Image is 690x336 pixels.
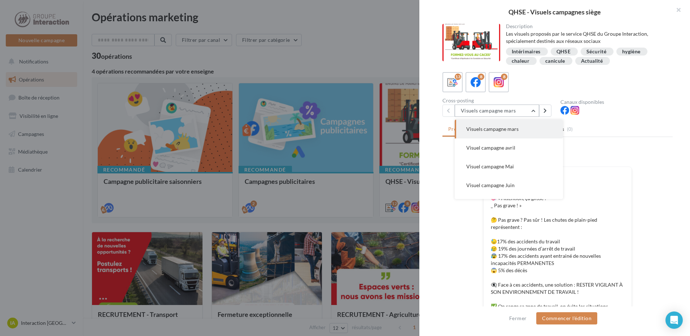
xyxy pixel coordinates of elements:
div: canicule [545,58,565,64]
button: Visuel campagne Mai [455,157,563,176]
div: Intérimaires [512,49,541,54]
div: Description [506,24,667,29]
button: Visuels campagne mars [455,105,539,117]
div: Actualité [581,58,603,64]
div: 8 [501,74,507,80]
button: Fermer [506,314,529,323]
button: Visuel campagne Juin [455,176,563,195]
div: Les visuels proposés par le service QHSE du Groupe Interaction, spécialement destinés aux réseaux... [506,30,667,45]
span: Visuel campagne Juin [466,182,515,188]
span: Visuels campagne mars [466,126,519,132]
div: QHSE [556,49,571,54]
div: hygiène [622,49,640,54]
div: 13 [455,74,461,80]
div: Open Intercom Messenger [665,311,683,329]
div: Canaux disponibles [560,100,673,105]
span: Visuel campagne Mai [466,163,514,169]
button: Visuels campagne mars [455,120,563,138]
div: QHSE - Visuels campagnes siège [431,9,678,15]
span: (0) [567,126,573,132]
div: 8 [478,74,484,80]
div: Cross-posting [442,98,555,103]
div: chaleur [512,58,529,64]
div: Sécurité [586,49,606,54]
button: Commencer l'édition [536,312,597,324]
span: Visuel campagne avril [466,145,515,151]
button: Visuel campagne avril [455,138,563,157]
